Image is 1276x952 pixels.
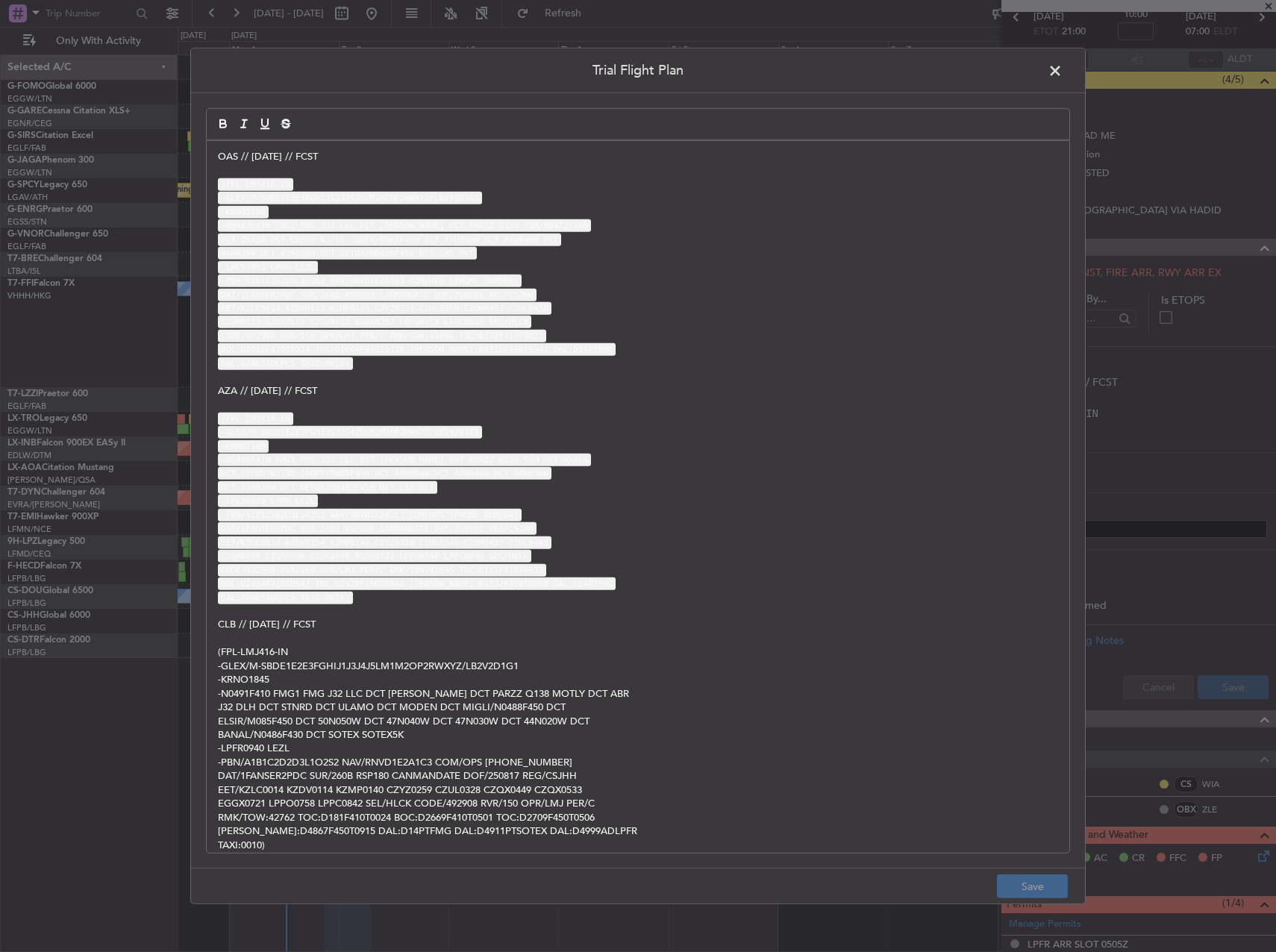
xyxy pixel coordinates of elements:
p: -KRNO1845 [218,673,1058,686]
p: CLB // [DATE] // FCST [218,618,1058,631]
p: AZA // [DATE] // FCST [218,384,1058,398]
p: -N0491F410 FMG1 FMG J32 LLC DCT [PERSON_NAME] DCT PARZZ Q138 MOTLY DCT ABR [218,686,1058,700]
p: (FPL-LMJ416-IN [218,645,1058,659]
p: -GLEX/M-SBDE1E2E3FGHIJ1J3J4J5LM1M2OP2RWXYZ/LB2V2D1G1 [218,660,1058,673]
p: J32 DLH DCT STNRD DCT ULAMO DCT MODEN DCT MIGLI/N0488F450 DCT [218,701,1058,714]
